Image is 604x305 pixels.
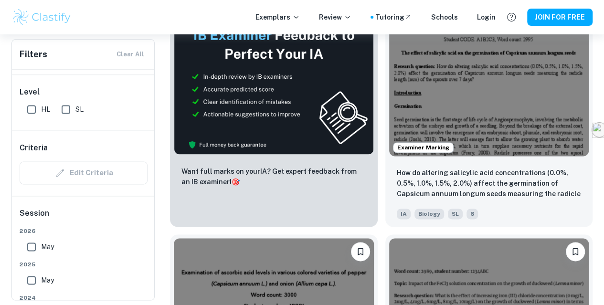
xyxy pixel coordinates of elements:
button: JOIN FOR FREE [527,9,593,26]
span: Biology [414,209,444,219]
p: Want full marks on your IA ? Get expert feedback from an IB examiner! [181,166,366,187]
a: Schools [431,12,458,22]
span: SL [75,104,84,115]
button: Help and Feedback [503,9,519,25]
a: Examiner MarkingPlease log in to bookmark exemplarsHow do altering salicylic acid concentrations ... [385,2,593,227]
p: Review [319,12,351,22]
span: IA [397,209,411,219]
button: Please log in to bookmark exemplars [566,242,585,261]
span: May [41,275,54,285]
a: Tutoring [375,12,412,22]
span: 🎯 [232,178,240,186]
span: May [41,242,54,252]
span: 2025 [20,260,148,269]
span: 6 [466,209,478,219]
span: 2026 [20,227,148,235]
p: Exemplars [255,12,300,22]
img: Biology IA example thumbnail: How do altering salicylic acid concentra [389,6,589,156]
button: Please log in to bookmark exemplars [351,242,370,261]
h6: Criteria [20,142,48,154]
span: 2024 [20,294,148,302]
p: How do altering salicylic acid concentrations (0.0%, 0.5%, 1.0%, 1.5%, 2.0%) affect the germinati... [397,168,582,200]
img: Clastify logo [11,8,72,27]
span: Examiner Marking [393,143,453,152]
a: ThumbnailWant full marks on yourIA? Get expert feedback from an IB examiner! [170,2,378,227]
h6: Filters [20,48,47,61]
div: Criteria filters are unavailable when searching by topic [20,161,148,184]
h6: Level [20,86,148,98]
span: HL [41,104,50,115]
span: SL [448,209,463,219]
a: Login [477,12,496,22]
img: Thumbnail [174,6,374,155]
h6: Session [20,208,148,227]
